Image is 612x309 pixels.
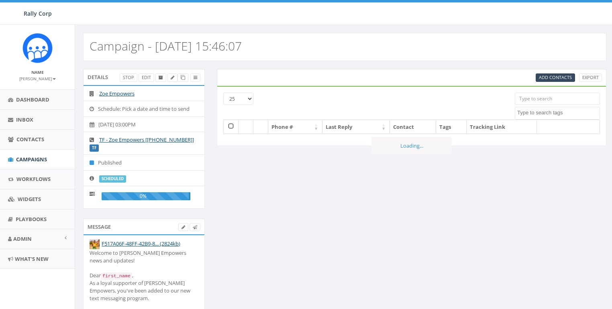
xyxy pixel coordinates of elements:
[83,219,205,235] div: Message
[171,74,174,80] span: Edit Campaign Title
[16,175,51,183] span: Workflows
[517,109,600,116] textarea: Search
[99,136,194,143] a: TF - Zoe Empowers [[PHONE_NUMBER]]
[22,33,53,63] img: Icon_1.png
[181,74,185,80] span: Clone Campaign
[19,75,56,82] a: [PERSON_NAME]
[371,137,452,155] div: Loading...
[84,154,204,171] li: Published
[84,116,204,132] li: [DATE] 03:00PM
[15,255,49,262] span: What's New
[18,195,41,203] span: Widgets
[120,73,137,82] a: Stop
[539,74,572,80] span: CSV files only
[102,240,180,247] a: F517A06F-48FF-42B9-8... (2824kb)
[193,224,197,230] span: Send Test Message
[515,93,600,105] input: Type to search
[16,156,47,163] span: Campaigns
[16,215,47,223] span: Playbooks
[83,69,205,85] div: Details
[539,74,572,80] span: Add Contacts
[90,144,99,152] label: TF
[90,106,98,112] i: Schedule: Pick a date and time to send
[24,10,52,17] span: Rally Corp
[99,90,135,97] a: Zoe Empowers
[194,74,197,80] span: View Campaign Delivery Statistics
[90,39,242,53] h2: Campaign - [DATE] 15:46:07
[139,73,154,82] a: Edit
[31,69,44,75] small: Name
[84,101,204,117] li: Schedule: Pick a date and time to send
[268,120,322,134] th: Phone #
[101,272,132,280] code: first_name
[322,120,390,134] th: Last Reply
[13,235,32,242] span: Admin
[16,116,33,123] span: Inbox
[99,175,126,183] label: scheduled
[16,96,49,103] span: Dashboard
[436,120,467,134] th: Tags
[19,76,56,81] small: [PERSON_NAME]
[159,74,163,80] span: Archive Campaign
[16,136,44,143] span: Contacts
[536,73,575,82] a: Add Contacts
[390,120,436,134] th: Contact
[182,224,185,230] span: Edit Campaign Body
[579,73,602,82] a: Export
[102,192,190,200] div: 0%
[90,160,98,165] i: Published
[467,120,537,134] th: Tracking Link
